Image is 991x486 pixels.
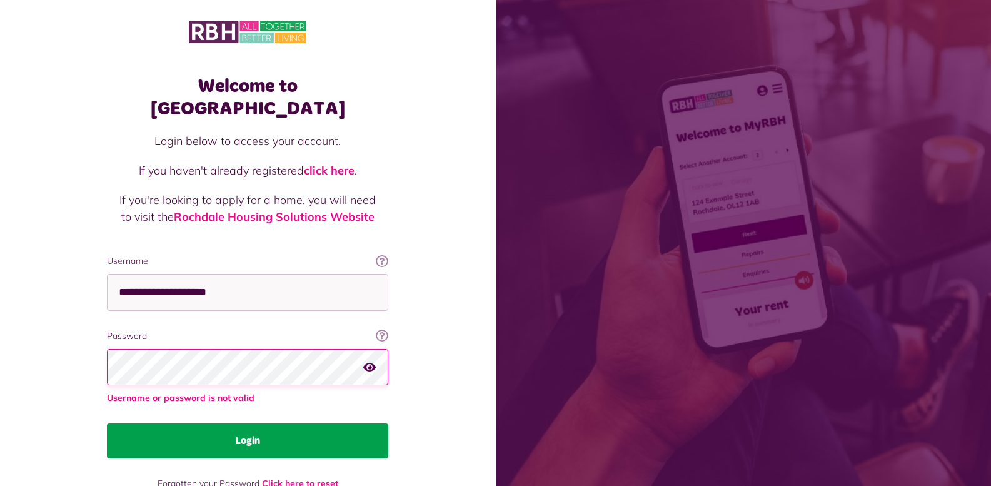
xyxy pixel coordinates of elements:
a: Rochdale Housing Solutions Website [174,210,375,224]
p: Login below to access your account. [119,133,376,149]
p: If you're looking to apply for a home, you will need to visit the [119,191,376,225]
span: Username or password is not valid [107,392,388,405]
h1: Welcome to [GEOGRAPHIC_DATA] [107,75,388,120]
button: Login [107,423,388,458]
a: click here [304,163,355,178]
label: Username [107,255,388,268]
img: MyRBH [189,19,306,45]
p: If you haven't already registered . [119,162,376,179]
label: Password [107,330,388,343]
